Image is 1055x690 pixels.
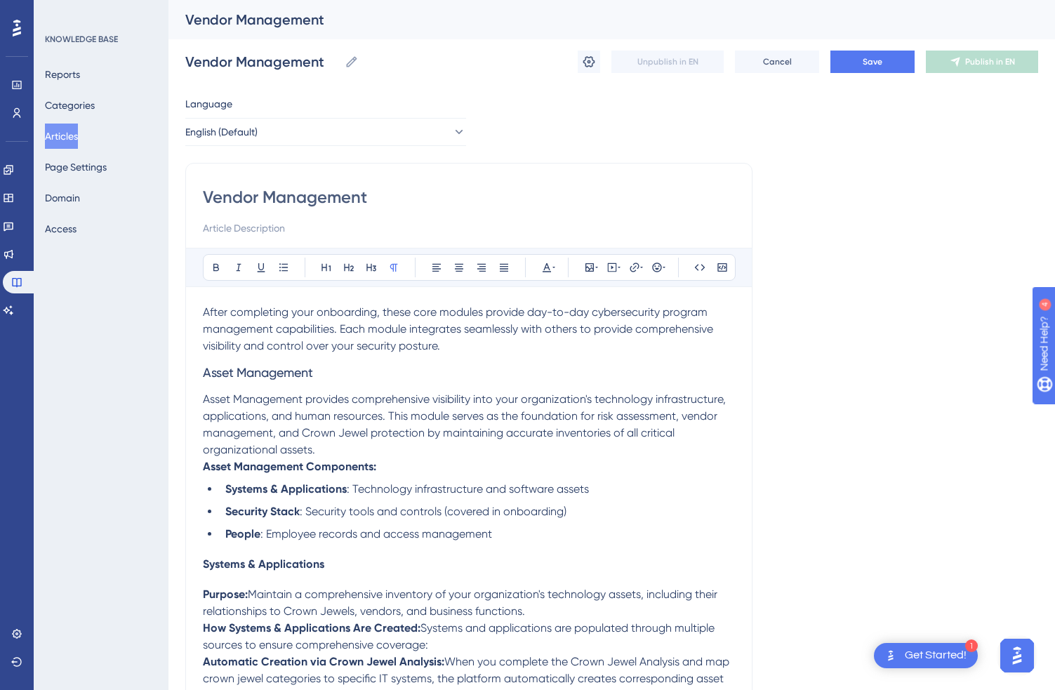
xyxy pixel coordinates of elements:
[763,56,792,67] span: Cancel
[45,185,80,211] button: Domain
[45,34,118,45] div: KNOWLEDGE BASE
[637,56,698,67] span: Unpublish in EN
[347,482,589,496] span: : Technology infrastructure and software assets
[882,647,899,664] img: launcher-image-alternative-text
[203,621,717,651] span: Systems and applications are populated through multiple sources to ensure comprehensive coverage:
[996,635,1038,677] iframe: UserGuiding AI Assistant Launcher
[45,154,107,180] button: Page Settings
[965,639,978,652] div: 1
[260,527,492,540] span: : Employee records and access management
[45,216,77,241] button: Access
[203,460,376,473] strong: Asset Management Components:
[926,51,1038,73] button: Publish in EN
[300,505,566,518] span: : Security tools and controls (covered in onboarding)
[905,648,967,663] div: Get Started!
[203,365,313,380] span: Asset Management
[185,95,232,112] span: Language
[611,51,724,73] button: Unpublish in EN
[185,10,1003,29] div: Vendor Management
[874,643,978,668] div: Open Get Started! checklist, remaining modules: 1
[225,505,300,518] strong: Security Stack
[185,52,339,72] input: Article Name
[203,557,324,571] span: Systems & Applications
[203,392,729,456] span: Asset Management provides comprehensive visibility into your organization's technology infrastruc...
[225,527,260,540] strong: People
[45,62,80,87] button: Reports
[965,56,1015,67] span: Publish in EN
[98,7,102,18] div: 4
[203,621,420,635] strong: How Systems & Applications Are Created:
[735,51,819,73] button: Cancel
[45,93,95,118] button: Categories
[225,482,347,496] strong: Systems & Applications
[203,655,444,668] strong: Automatic Creation via Crown Jewel Analysis:
[203,588,248,601] strong: Purpose:
[863,56,882,67] span: Save
[203,588,720,618] span: Maintain a comprehensive inventory of your organization's technology assets, including their rela...
[45,124,78,149] button: Articles
[203,220,735,237] input: Article Description
[185,118,466,146] button: English (Default)
[185,124,258,140] span: English (Default)
[203,186,735,208] input: Article Title
[33,4,88,20] span: Need Help?
[203,305,716,352] span: After completing your onboarding, these core modules provide day-to-day cybersecurity program man...
[830,51,915,73] button: Save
